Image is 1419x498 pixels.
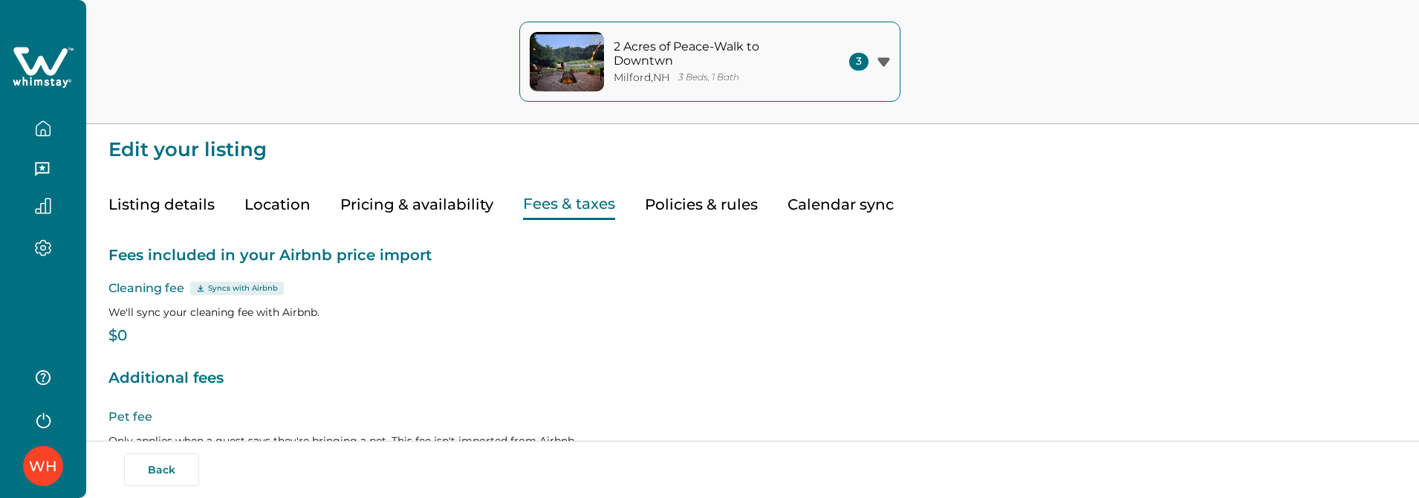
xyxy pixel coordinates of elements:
[788,190,894,220] button: Calendar sync
[108,433,1397,448] p: Only applies when a guest says they're bringing a pet. This fee isn't imported from Airbnb.
[108,305,1397,320] p: We'll sync your cleaning fee with Airbnb.
[519,22,900,102] button: property-cover2 Acres of Peace-Walk to DowntwnMilford,NH3 Beds, 1 Bath3
[523,190,615,220] button: Fees & taxes
[645,190,758,220] button: Policies & rules
[208,282,278,294] p: Syncs with Airbnb
[530,32,604,91] img: property-cover
[244,190,311,220] button: Location
[614,71,669,84] p: Milford , NH
[108,190,215,220] button: Listing details
[849,53,868,71] span: 3
[678,72,739,83] p: 3 Beds, 1 Bath
[108,408,1397,426] p: Pet fee
[108,329,1397,343] p: $0
[340,190,493,220] button: Pricing & availability
[108,366,1397,390] p: Additional fees
[124,453,199,486] button: Back
[29,448,57,484] div: Whimstay Host
[108,244,1397,268] p: Fees included in your Airbnb price import
[108,124,1397,160] p: Edit your listing
[614,39,814,68] p: 2 Acres of Peace-Walk to Downtwn
[108,279,1397,297] p: Cleaning fee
